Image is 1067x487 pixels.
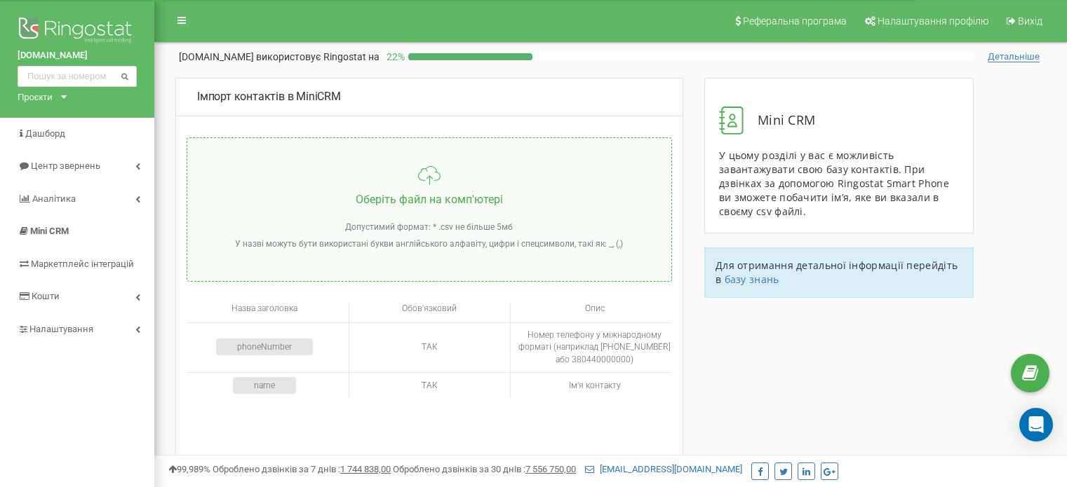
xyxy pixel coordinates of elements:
[179,50,380,64] p: [DOMAIN_NAME]
[402,303,457,313] span: Обов'язковий
[32,291,60,301] span: Кошти
[340,464,391,474] u: 1 744 838,00
[18,14,137,49] img: Ringostat logo
[743,15,847,27] span: Реферальна програма
[393,464,576,474] span: Оброблено дзвінків за 30 днів :
[569,380,621,390] span: Імʼя контакту
[32,193,76,204] span: Аналiтика
[233,377,296,394] div: name
[213,464,391,474] span: Оброблено дзвінків за 7 днів :
[29,324,93,334] span: Налаштування
[719,149,949,218] span: У цьому розділі у вас є можливість завантажувати свою базу контактів. При дзвінках за допомогою R...
[585,303,605,313] span: Опис
[988,51,1040,62] span: Детальніше
[256,51,380,62] span: використовує Ringostat на
[518,330,671,364] span: Номер телефону у міжнародному форматі (наприклад [PHONE_NUMBER] або 380440000000)
[168,464,210,474] span: 99,989%
[231,303,297,313] span: Назва заголовка
[30,226,69,236] span: Mini CRM
[18,66,137,87] input: Пошук за номером
[719,107,959,135] div: Mini CRM
[716,259,958,286] span: Для отримання детальної інформації перейдіть в
[380,50,408,64] p: 22 %
[31,259,134,269] span: Маркетплейс інтеграцій
[422,342,438,352] span: ТАК
[25,128,65,139] span: Дашборд
[18,90,53,104] div: Проєкти
[1019,408,1053,441] div: Open Intercom Messenger
[216,338,313,355] div: phoneNumber
[585,464,742,474] a: [EMAIL_ADDRESS][DOMAIN_NAME]
[197,90,341,103] span: Імпорт контактів в MiniCRM
[525,464,576,474] u: 7 556 750,00
[1018,15,1042,27] span: Вихід
[725,273,779,286] a: базу знань
[18,49,137,62] a: [DOMAIN_NAME]
[31,160,100,171] span: Центр звернень
[878,15,988,27] span: Налаштування профілю
[422,380,438,390] span: ТАК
